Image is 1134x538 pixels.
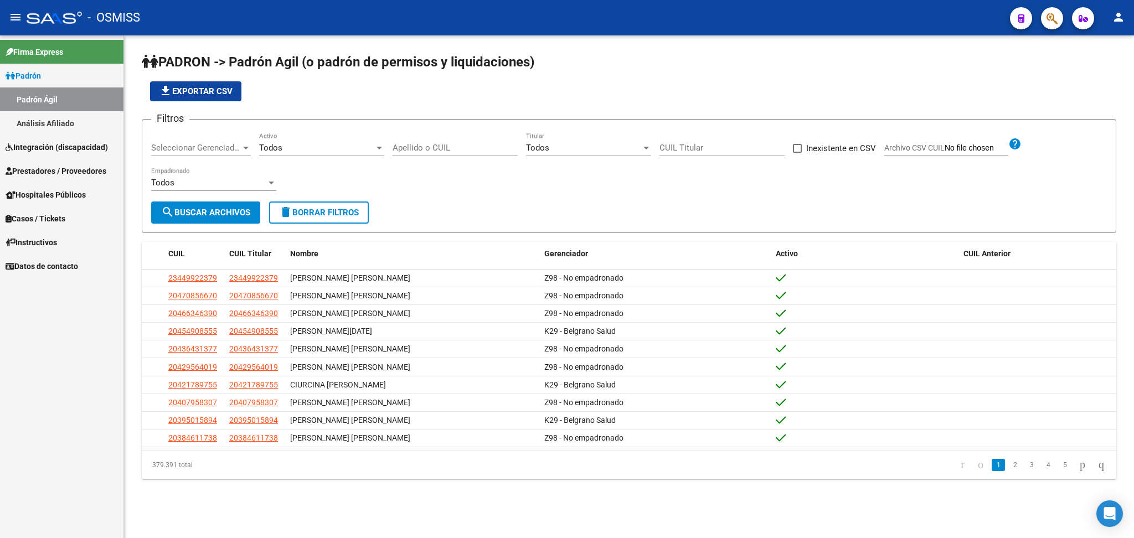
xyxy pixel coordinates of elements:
span: 20395015894 [168,416,217,425]
mat-icon: delete [279,205,292,219]
a: go to first page [956,459,970,471]
span: 20466346390 [168,309,217,318]
span: Z98 - No empadronado [544,309,623,318]
a: go to last page [1094,459,1109,471]
span: Buscar Archivos [161,208,250,218]
button: Exportar CSV [150,81,241,101]
span: CUIL Titular [229,249,271,258]
span: 23449922379 [168,273,217,282]
span: 20436431377 [168,344,217,353]
span: Activo [776,249,798,258]
input: Archivo CSV CUIL [945,143,1008,153]
span: Z98 - No empadronado [544,291,623,300]
span: CIURCINA [PERSON_NAME] [290,380,386,389]
mat-icon: search [161,205,174,219]
span: Datos de contacto [6,260,78,272]
span: [PERSON_NAME] [PERSON_NAME] [290,416,410,425]
span: Todos [151,178,174,188]
mat-icon: person [1112,11,1125,24]
span: Todos [259,143,282,153]
span: 20466346390 [229,309,278,318]
span: Exportar CSV [159,86,233,96]
span: K29 - Belgrano Salud [544,416,616,425]
span: - OSMISS [87,6,140,30]
h3: Filtros [151,111,189,126]
div: Open Intercom Messenger [1096,500,1123,527]
li: page 5 [1056,456,1073,474]
button: Buscar Archivos [151,201,260,224]
span: Casos / Tickets [6,213,65,225]
div: 379.391 total [142,451,334,479]
span: K29 - Belgrano Salud [544,380,616,389]
li: page 4 [1040,456,1056,474]
span: 20395015894 [229,416,278,425]
span: Z98 - No empadronado [544,398,623,407]
a: 5 [1058,459,1071,471]
span: Z98 - No empadronado [544,273,623,282]
li: page 3 [1023,456,1040,474]
span: 20436431377 [229,344,278,353]
span: [PERSON_NAME] [PERSON_NAME] [290,398,410,407]
span: 20429564019 [229,363,278,371]
span: [PERSON_NAME][DATE] [290,327,372,335]
button: Borrar Filtros [269,201,369,224]
datatable-header-cell: Activo [771,242,959,266]
span: K29 - Belgrano Salud [544,327,616,335]
li: page 1 [990,456,1007,474]
span: Gerenciador [544,249,588,258]
span: 20429564019 [168,363,217,371]
a: 4 [1042,459,1055,471]
a: go to next page [1075,459,1090,471]
span: 20470856670 [229,291,278,300]
span: Z98 - No empadronado [544,344,623,353]
mat-icon: help [1008,137,1022,151]
datatable-header-cell: CUIL [164,242,225,266]
span: 20407958307 [229,398,278,407]
span: Z98 - No empadronado [544,363,623,371]
span: [PERSON_NAME] [PERSON_NAME] [290,291,410,300]
span: Nombre [290,249,318,258]
span: 20421789755 [229,380,278,389]
span: 23449922379 [229,273,278,282]
span: 20407958307 [168,398,217,407]
li: page 2 [1007,456,1023,474]
span: Inexistente en CSV [806,142,876,155]
span: [PERSON_NAME] [PERSON_NAME] [290,273,410,282]
span: 20454908555 [168,327,217,335]
span: [PERSON_NAME] [PERSON_NAME] [290,344,410,353]
span: Todos [526,143,549,153]
span: 20454908555 [229,327,278,335]
span: Borrar Filtros [279,208,359,218]
span: [PERSON_NAME] [PERSON_NAME] [290,309,410,318]
span: 20421789755 [168,380,217,389]
a: 3 [1025,459,1038,471]
span: Padrón [6,70,41,82]
mat-icon: menu [9,11,22,24]
datatable-header-cell: Gerenciador [540,242,772,266]
span: Archivo CSV CUIL [884,143,945,152]
span: Z98 - No empadronado [544,433,623,442]
span: 20470856670 [168,291,217,300]
span: 20384611738 [168,433,217,442]
span: Seleccionar Gerenciador [151,143,241,153]
datatable-header-cell: Nombre [286,242,540,266]
a: go to previous page [973,459,988,471]
span: Firma Express [6,46,63,58]
span: Prestadores / Proveedores [6,165,106,177]
span: 20384611738 [229,433,278,442]
span: CUIL Anterior [963,249,1011,258]
a: 1 [992,459,1005,471]
span: [PERSON_NAME] [PERSON_NAME] [290,363,410,371]
mat-icon: file_download [159,84,172,97]
span: Integración (discapacidad) [6,141,108,153]
datatable-header-cell: CUIL Titular [225,242,286,266]
span: Instructivos [6,236,57,249]
span: PADRON -> Padrón Agil (o padrón de permisos y liquidaciones) [142,54,534,70]
span: CUIL [168,249,185,258]
span: [PERSON_NAME] [PERSON_NAME] [290,433,410,442]
a: 2 [1008,459,1022,471]
span: Hospitales Públicos [6,189,86,201]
